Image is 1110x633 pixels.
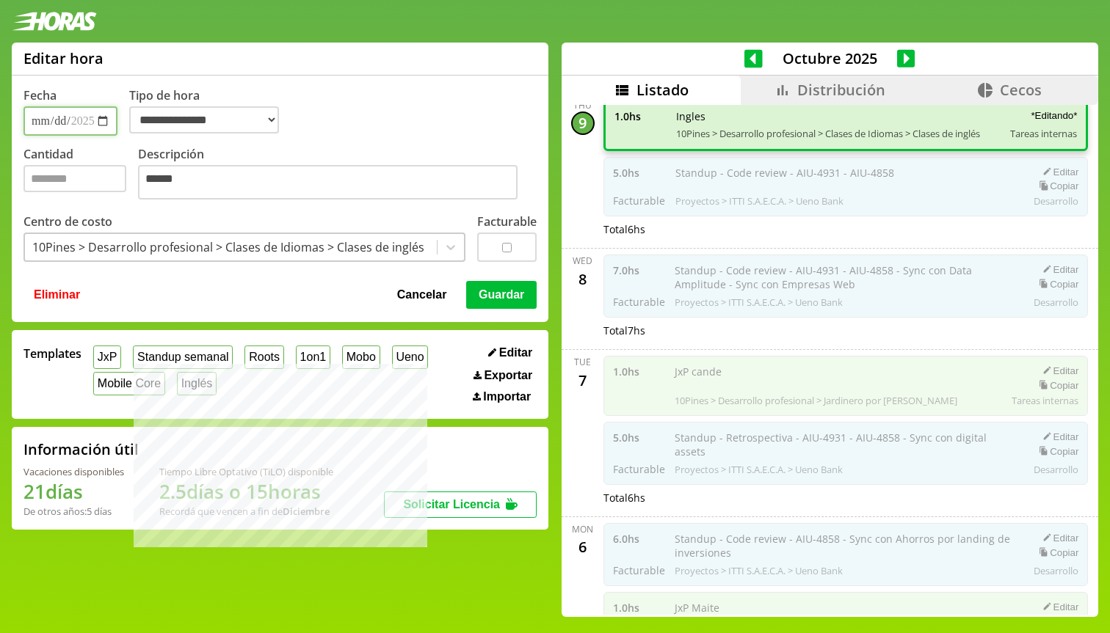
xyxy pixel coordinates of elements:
[562,105,1098,615] div: scrollable content
[23,478,124,505] h1: 21 días
[572,523,593,535] div: Mon
[23,465,124,478] div: Vacaciones disponibles
[342,345,380,368] button: Mobo
[466,281,537,309] button: Guardar
[159,505,333,518] div: Recordá que vencen a fin de
[483,390,531,403] span: Importar
[384,491,537,518] button: Solicitar Licencia
[23,345,81,362] span: Templates
[23,439,139,459] h2: Información útil
[159,465,333,478] div: Tiempo Libre Optativo (TiLO) disponible
[138,146,537,203] label: Descripción
[603,222,1089,236] div: Total 6 hs
[484,345,537,360] button: Editar
[571,267,595,290] div: 8
[797,80,885,100] span: Distribución
[283,505,330,518] b: Diciembre
[32,239,424,255] div: 10Pines > Desarrollo profesional > Clases de Idiomas > Clases de inglés
[93,372,165,395] button: Mobile Core
[23,505,124,518] div: De otros años: 5 días
[93,345,121,368] button: JxP
[244,345,283,368] button: Roots
[571,111,595,135] div: 9
[484,369,532,382] span: Exportar
[573,99,592,111] div: Thu
[23,146,138,203] label: Cantidad
[636,80,689,100] span: Listado
[23,48,104,68] h1: Editar hora
[138,165,518,200] textarea: Descripción
[469,368,537,383] button: Exportar
[574,356,591,368] div: Tue
[129,87,291,136] label: Tipo de hora
[12,12,97,31] img: logotipo
[477,213,537,230] label: Facturable
[763,48,897,68] span: Octubre 2025
[177,372,217,395] button: Inglés
[403,498,500,511] span: Solicitar Licencia
[133,345,233,368] button: Standup semanal
[1000,80,1042,100] span: Cecos
[603,491,1089,505] div: Total 6 hs
[296,345,330,368] button: 1on1
[23,87,57,103] label: Fecha
[23,213,112,230] label: Centro de costo
[29,281,84,309] button: Eliminar
[603,323,1089,337] div: Total 7 hs
[573,255,592,267] div: Wed
[499,346,532,359] span: Editar
[129,106,279,133] select: Tipo de hora
[23,165,126,192] input: Cantidad
[571,535,595,559] div: 6
[392,345,429,368] button: Ueno
[159,478,333,505] h1: 2.5 días o 15 horas
[393,281,451,309] button: Cancelar
[571,368,595,392] div: 7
